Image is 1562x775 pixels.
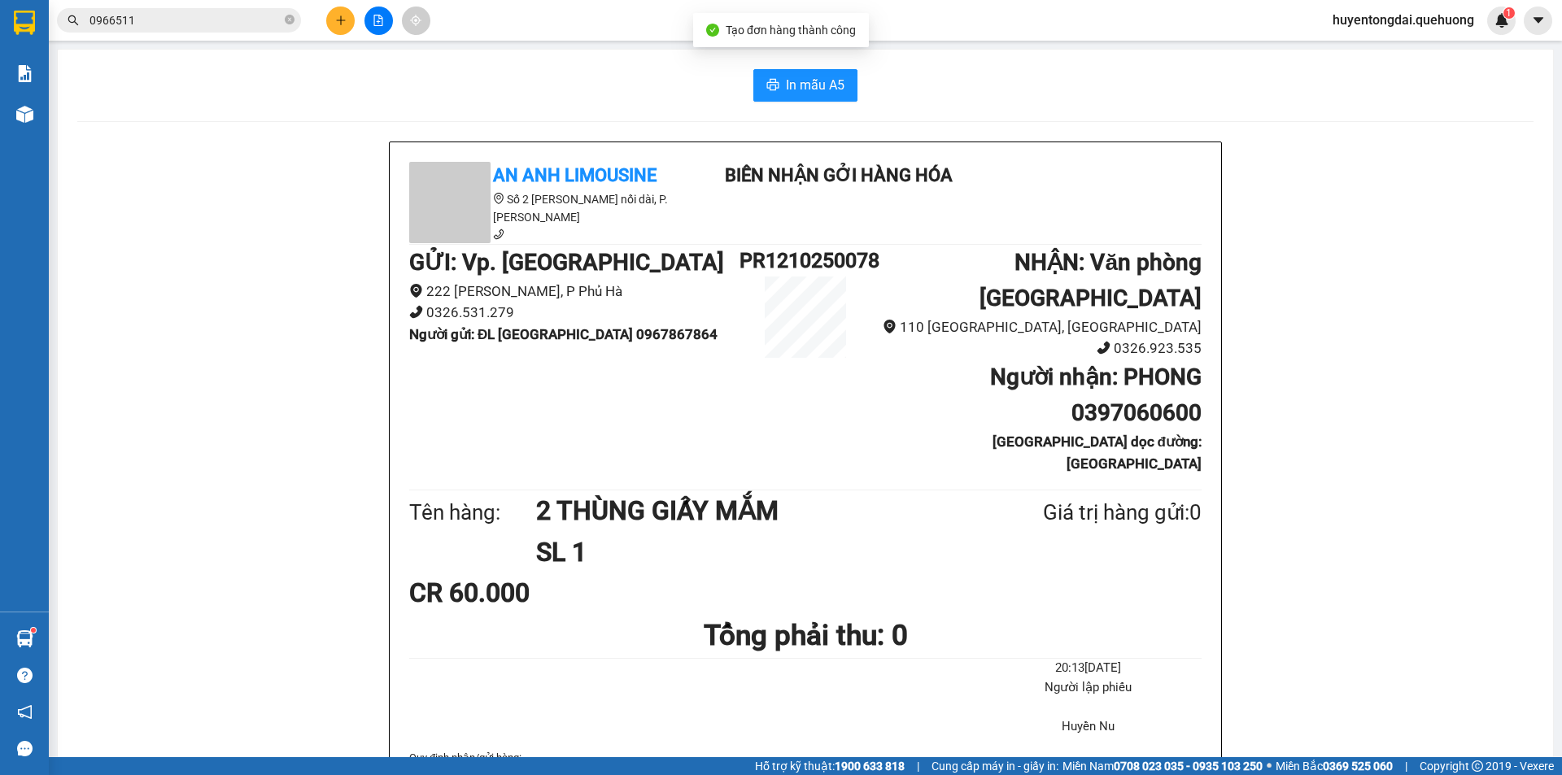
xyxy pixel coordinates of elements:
img: warehouse-icon [16,630,33,647]
span: phone [409,305,423,319]
span: check-circle [706,24,719,37]
h1: Tổng phải thu: 0 [409,613,1202,658]
b: An Anh Limousine [493,165,657,185]
sup: 1 [31,628,36,633]
div: Giá trị hàng gửi: 0 [964,496,1202,529]
span: Miền Nam [1062,757,1263,775]
h1: PR1210250078 [740,245,871,276]
span: ⚪️ [1267,763,1272,769]
span: search [68,15,79,26]
span: In mẫu A5 [786,75,844,95]
span: environment [409,284,423,298]
h1: SL 1 [536,532,964,573]
b: GỬI : Vp. [GEOGRAPHIC_DATA] [409,249,724,276]
span: Tạo đơn hàng thành công [726,24,856,37]
b: Người nhận : PHONG 0397060600 [990,364,1202,426]
button: printerIn mẫu A5 [753,69,857,102]
img: icon-new-feature [1494,13,1509,28]
span: plus [335,15,347,26]
span: question-circle [17,668,33,683]
li: 110 [GEOGRAPHIC_DATA], [GEOGRAPHIC_DATA] [871,316,1202,338]
button: caret-down [1524,7,1552,35]
span: phone [493,229,504,240]
button: file-add [364,7,393,35]
span: huyentongdai.quehuong [1320,10,1487,30]
span: file-add [373,15,384,26]
span: | [1405,757,1407,775]
span: environment [883,320,897,333]
img: solution-icon [16,65,33,82]
span: Cung cấp máy in - giấy in: [932,757,1058,775]
span: Miền Bắc [1276,757,1393,775]
span: 1 [1506,7,1512,19]
span: caret-down [1531,13,1546,28]
input: Tìm tên, số ĐT hoặc mã đơn [89,11,281,29]
span: close-circle [285,15,295,24]
li: Số 2 [PERSON_NAME] nối dài, P. [PERSON_NAME] [409,190,702,226]
span: printer [766,78,779,94]
b: Người gửi : ĐL [GEOGRAPHIC_DATA] 0967867864 [409,326,718,342]
b: NHẬN : Văn phòng [GEOGRAPHIC_DATA] [980,249,1202,311]
button: aim [402,7,430,35]
b: [GEOGRAPHIC_DATA] dọc đường: [GEOGRAPHIC_DATA] [993,433,1202,472]
b: Biên nhận gởi hàng hóa [725,165,953,185]
sup: 1 [1503,7,1515,19]
div: Tên hàng: [409,496,536,529]
span: environment [493,193,504,204]
strong: 0369 525 060 [1323,760,1393,773]
div: CR 60.000 [409,573,670,613]
li: 0326.531.279 [409,302,740,324]
img: logo-vxr [14,11,35,35]
strong: 1900 633 818 [835,760,905,773]
span: notification [17,704,33,720]
li: 0326.923.535 [871,337,1202,359]
li: Người lập phiếu [975,678,1202,698]
span: copyright [1472,760,1483,772]
span: Hỗ trợ kỹ thuật: [755,757,905,775]
button: plus [326,7,355,35]
h1: 2 THÙNG GIẤY MẮM [536,490,964,531]
li: 222 [PERSON_NAME], P Phủ Hà [409,281,740,303]
b: An Anh Limousine [20,105,89,181]
span: phone [1097,341,1110,355]
li: 20:13[DATE] [975,659,1202,678]
span: aim [410,15,421,26]
span: close-circle [285,13,295,28]
li: Huyền Nu [975,717,1202,737]
span: message [17,741,33,756]
b: Biên nhận gởi hàng hóa [105,24,156,156]
span: | [917,757,919,775]
strong: 0708 023 035 - 0935 103 250 [1114,760,1263,773]
img: warehouse-icon [16,106,33,123]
